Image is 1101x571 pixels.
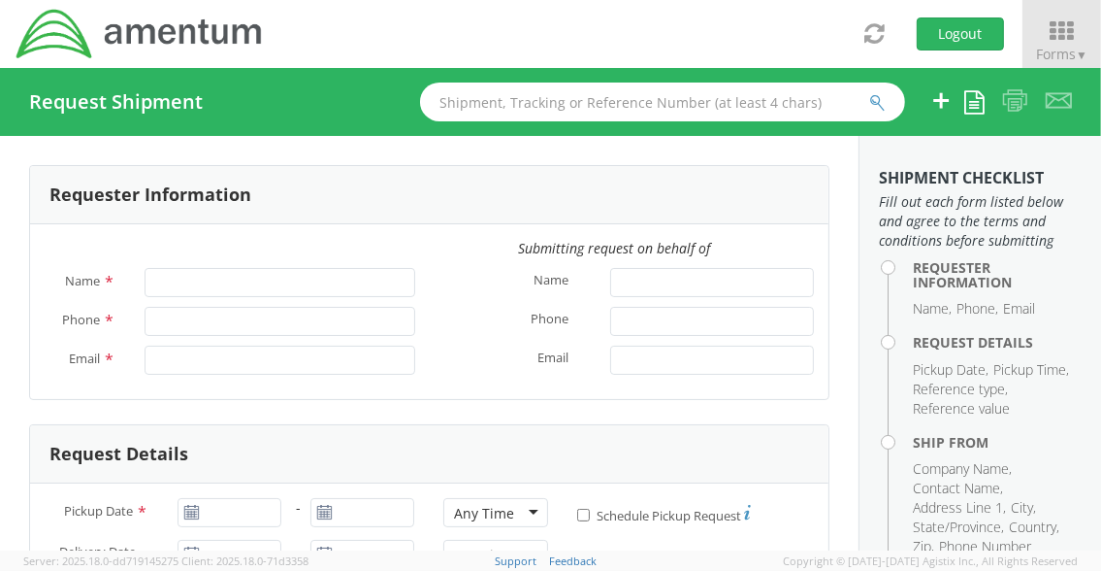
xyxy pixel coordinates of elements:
[879,192,1082,251] span: Fill out each form listed below and agree to the terms and conditions before submitting
[531,310,568,332] span: Phone
[1036,45,1087,63] span: Forms
[913,518,1004,537] li: State/Province
[1003,299,1035,319] li: Email
[913,380,1008,399] li: Reference type
[49,445,188,464] h3: Request Details
[454,546,514,565] div: Any Time
[939,537,1031,556] li: Phone Number
[879,170,1082,187] h3: Shipment Checklist
[62,311,100,328] span: Phone
[65,272,100,289] span: Name
[783,554,1078,569] span: Copyright © [DATE]-[DATE] Agistix Inc., All Rights Reserved
[913,299,952,319] li: Name
[59,543,136,565] span: Delivery Date
[495,554,536,568] a: Support
[537,349,568,371] span: Email
[913,360,988,380] li: Pickup Date
[1076,47,1087,63] span: ▼
[534,271,568,293] span: Name
[420,83,905,121] input: Shipment, Tracking or Reference Number (at least 4 chars)
[993,360,1069,380] li: Pickup Time
[913,479,1003,498] li: Contact Name
[15,7,265,61] img: dyn-intl-logo-049831509241104b2a82.png
[69,350,100,367] span: Email
[913,435,1082,450] h4: Ship From
[454,504,514,523] div: Any Time
[913,537,934,556] li: Zip
[913,498,1006,518] li: Address Line 1
[23,554,178,568] span: Server: 2025.18.0-dd719145275
[1009,518,1059,537] li: Country
[577,502,751,525] label: Schedule Pickup Request
[549,554,597,568] a: Feedback
[913,260,1082,290] h4: Requester Information
[913,335,1082,350] h4: Request Details
[49,185,251,205] h3: Requester Information
[1011,498,1036,518] li: City
[64,502,133,520] span: Pickup Date
[518,239,710,257] i: Submitting request on behalf of
[956,299,998,319] li: Phone
[181,554,308,568] span: Client: 2025.18.0-71d3358
[913,399,1010,419] li: Reference value
[917,17,1004,50] button: Logout
[577,509,590,521] input: Schedule Pickup Request
[29,91,203,113] h4: Request Shipment
[913,459,1012,479] li: Company Name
